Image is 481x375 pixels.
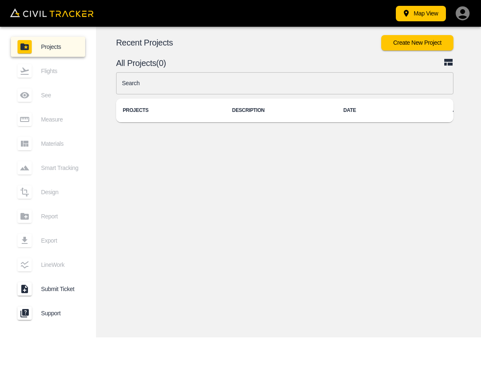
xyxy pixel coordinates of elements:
img: Civil Tracker [10,8,94,17]
p: All Projects(0) [116,60,443,66]
button: Map View [396,6,446,21]
span: Submit Ticket [41,286,78,292]
button: Create New Project [381,35,453,51]
th: DATE [337,99,446,122]
th: PROJECTS [116,99,225,122]
p: Recent Projects [116,39,381,46]
th: DESCRIPTION [225,99,337,122]
span: Projects [41,43,78,50]
a: Projects [11,37,85,57]
a: Submit Ticket [11,279,85,299]
span: Support [41,310,78,317]
a: Support [11,303,85,323]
